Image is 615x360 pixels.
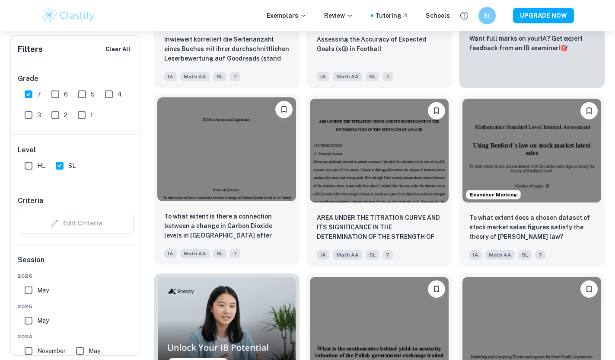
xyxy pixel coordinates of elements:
[485,250,515,260] span: Math AA
[37,346,66,356] span: November
[37,110,41,120] span: 3
[317,35,442,54] p: Assessing the Accuracy of Expected Goals (xG) in Football
[103,43,133,56] button: Clear All
[180,249,210,258] span: Math AA
[89,346,100,356] span: May
[18,333,134,341] span: 2024
[164,249,177,258] span: IA
[154,95,300,267] a: Bookmark To what extent is there a connection between a change in Carbon Dioxide levels in the Un...
[310,99,449,203] img: Math AA IA example thumbnail: AREA UNDER THE TITRATION CURVE AND ITS S
[513,8,574,23] button: UPGRADE NOW
[482,11,492,20] h6: S(
[426,11,450,20] a: Schools
[164,35,289,64] p: Inwieweit korreliert die Seitenanzahl eines Buches mit ihrer durchschnittlichen Leserbewertung au...
[580,280,598,298] button: Bookmark
[306,95,452,267] a: BookmarkAREA UNDER THE TITRATION CURVE AND ITS SIGNIFICANCE IN THE DETERMINATION OF THE STRENGTH ...
[41,7,96,24] img: Clastify logo
[375,11,408,20] a: Tutoring
[164,212,289,241] p: To what extent is there a connection between a change in Carbon Dioxide levels in the United Stat...
[213,72,226,81] span: SL
[90,110,93,120] span: 1
[462,99,601,203] img: Math AA IA example thumbnail: To what extent does a chosen dataset of
[324,11,354,20] p: Review
[164,72,177,81] span: IA
[382,72,393,81] span: 7
[64,110,67,120] span: 2
[275,101,293,118] button: Bookmark
[535,250,545,260] span: 7
[180,72,210,81] span: Math AA
[469,250,482,260] span: IA
[267,11,307,20] p: Exemplars
[469,34,594,53] p: Want full marks on your IA ? Get expert feedback from an IB examiner!
[37,316,49,325] span: May
[466,191,520,199] span: Examiner Marking
[518,250,532,260] span: SL
[317,213,442,242] p: AREA UNDER THE TITRATION CURVE AND ITS SIGNIFICANCE IN THE DETERMINATION OF THE STRENGTH OF AN ACID
[18,302,134,310] span: 2025
[560,45,567,51] span: 🎯
[68,161,76,170] span: SL
[18,255,134,272] h6: Session
[157,97,296,202] img: Math AA IA example thumbnail: To what extent is there a connection be
[457,8,472,23] button: Help and Feedback
[428,102,445,119] button: Bookmark
[317,72,329,81] span: IA
[230,72,240,81] span: 7
[333,250,362,260] span: Math AA
[18,196,43,206] h6: Criteria
[91,90,95,99] span: 5
[333,72,362,81] span: Math AA
[18,74,134,84] h6: Grade
[382,250,393,260] span: 7
[18,145,134,155] h6: Level
[64,90,68,99] span: 6
[580,102,598,119] button: Bookmark
[478,7,496,24] button: S(
[459,95,605,267] a: Examiner MarkingBookmarkTo what extent does a chosen dataset of stock market sales figures satisf...
[37,161,45,170] span: HL
[317,250,329,260] span: IA
[366,250,379,260] span: SL
[213,249,226,258] span: SL
[37,90,41,99] span: 7
[18,272,134,280] span: 2026
[18,213,134,234] div: Criteria filters are unavailable when searching by topic
[428,280,445,298] button: Bookmark
[37,286,49,295] span: May
[230,249,240,258] span: 7
[366,72,379,81] span: SL
[18,43,43,55] h6: Filters
[118,90,122,99] span: 4
[469,213,594,241] p: To what extent does a chosen dataset of stock market sales figures satisfy the theory of Benford’...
